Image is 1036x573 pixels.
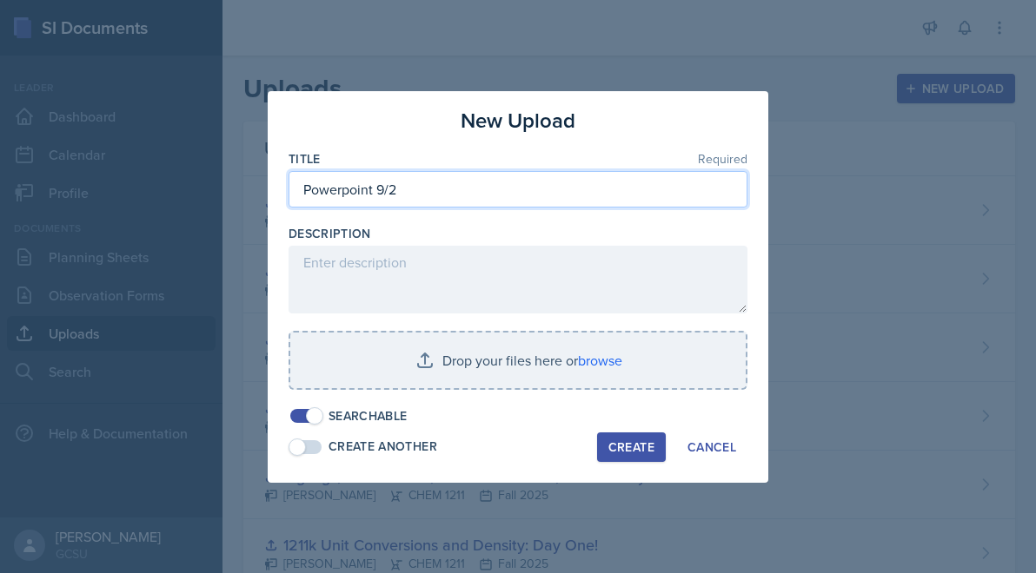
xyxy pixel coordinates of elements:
[608,440,654,454] div: Create
[676,432,747,462] button: Cancel
[597,432,666,462] button: Create
[698,153,747,165] span: Required
[289,150,321,168] label: Title
[687,440,736,454] div: Cancel
[329,438,437,456] div: Create Another
[461,105,575,136] h3: New Upload
[329,407,408,425] div: Searchable
[289,225,371,242] label: Description
[289,171,747,207] input: Enter title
